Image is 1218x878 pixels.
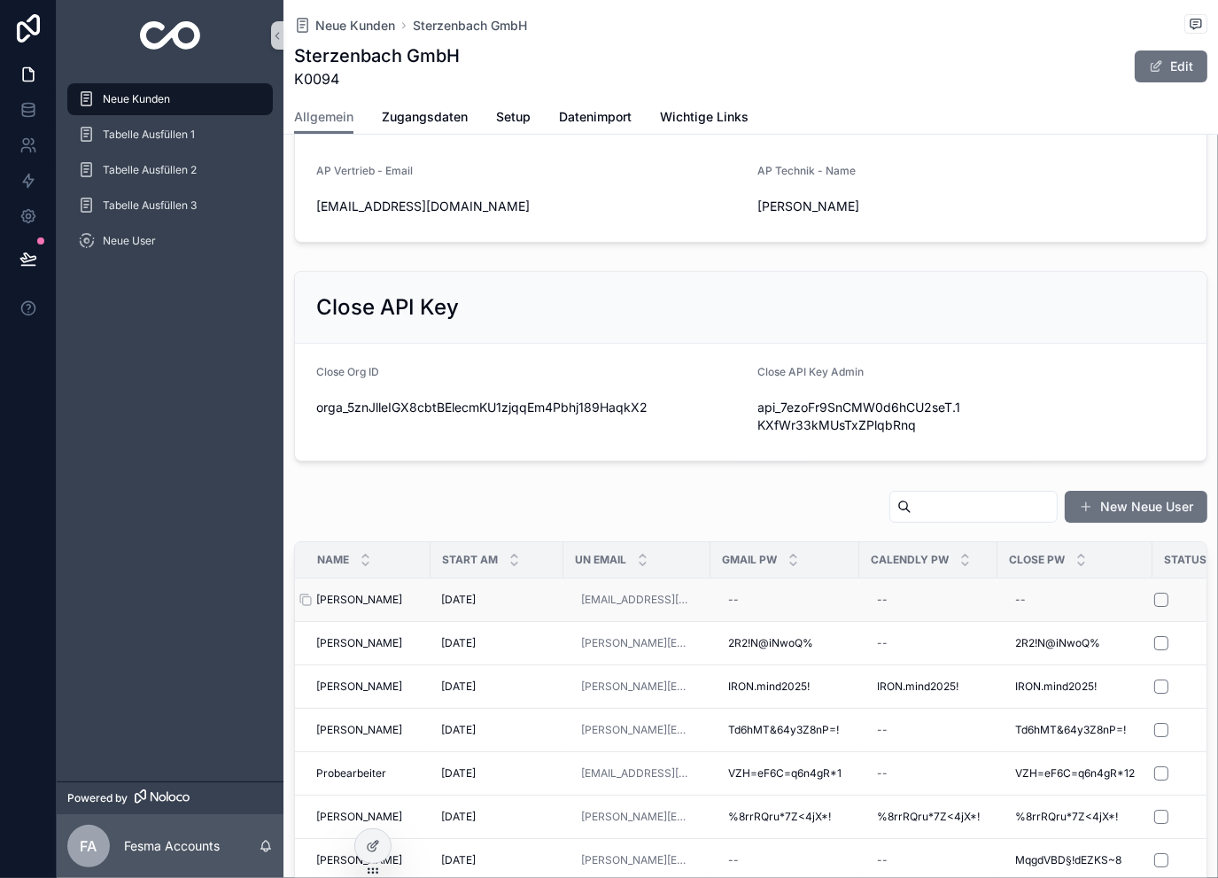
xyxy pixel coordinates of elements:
span: Wichtige Links [660,108,749,126]
a: Sterzenbach GmbH [413,17,527,35]
span: [DATE] [441,636,476,650]
span: [PERSON_NAME] [316,810,402,824]
a: -- [870,846,987,874]
a: [EMAIL_ADDRESS][DOMAIN_NAME] [581,593,693,607]
span: Allgemein [294,108,353,126]
a: %8rrRQru*7Z<4jX*! [1008,803,1142,831]
a: Setup [496,101,531,136]
a: 2R2!N@iNwoQ% [721,629,849,657]
span: IRON.mind2025! [1015,680,1097,694]
a: [EMAIL_ADDRESS][DOMAIN_NAME] [574,586,700,614]
span: Powered by [67,791,128,805]
span: Datenimport [559,108,632,126]
a: -- [1008,586,1142,614]
span: MqgdVBD§!dEZKS~8 [1015,853,1121,867]
span: FA [81,835,97,857]
a: Tabelle Ausfüllen 1 [67,119,273,151]
div: scrollable content [57,71,283,280]
a: [PERSON_NAME][EMAIL_ADDRESS][DOMAIN_NAME] [574,629,700,657]
a: Tabelle Ausfüllen 3 [67,190,273,221]
a: Neue User [67,225,273,257]
span: AP Technik - Name [758,164,857,177]
a: Allgemein [294,101,353,135]
span: Td6hMT&64y3Z8nP=! [1015,723,1126,737]
a: -- [721,586,849,614]
span: Close Pw [1009,553,1065,567]
a: [PERSON_NAME][EMAIL_ADDRESS][DOMAIN_NAME] [574,716,700,744]
a: [PERSON_NAME][EMAIL_ADDRESS][DOMAIN_NAME] [574,803,700,831]
a: [PERSON_NAME][EMAIL_ADDRESS][DOMAIN_NAME] [574,846,700,874]
span: VZH=eF6C=q6n4gR*12 [1015,766,1135,781]
a: [PERSON_NAME][EMAIL_ADDRESS][DOMAIN_NAME] [581,636,693,650]
span: [EMAIL_ADDRESS][DOMAIN_NAME] [316,198,744,215]
button: Edit [1135,51,1207,82]
span: %8rrRQru*7Z<4jX*! [1015,810,1118,824]
span: %8rrRQru*7Z<4jX*! [877,810,980,824]
span: Neue Kunden [103,92,170,106]
span: Name [317,553,349,567]
span: Tabelle Ausfüllen 1 [103,128,195,142]
span: Tabelle Ausfüllen 2 [103,163,197,177]
a: [DATE] [441,593,553,607]
span: Zugangsdaten [382,108,468,126]
a: [PERSON_NAME][EMAIL_ADDRESS][DOMAIN_NAME] [581,810,693,824]
span: Tabelle Ausfüllen 3 [103,198,197,213]
p: Fesma Accounts [124,837,220,855]
a: IRON.mind2025! [1008,672,1142,701]
div: -- [877,853,888,867]
span: UN Email [575,553,626,567]
a: [DATE] [441,636,553,650]
span: Setup [496,108,531,126]
a: [DATE] [441,810,553,824]
div: -- [877,766,888,781]
a: Tabelle Ausfüllen 2 [67,154,273,186]
a: [DATE] [441,853,553,867]
a: [PERSON_NAME] [316,636,420,650]
a: [PERSON_NAME][EMAIL_ADDRESS][DOMAIN_NAME] [581,723,693,737]
span: Start am [442,553,498,567]
button: New Neue User [1065,491,1207,523]
span: Neue User [103,234,156,248]
a: -- [870,716,987,744]
a: [PERSON_NAME] [316,593,420,607]
a: Neue Kunden [67,83,273,115]
span: Probearbeiter [316,766,386,781]
a: Td6hMT&64y3Z8nP=! [1008,716,1142,744]
span: [PERSON_NAME] [316,593,402,607]
a: [PERSON_NAME] [316,680,420,694]
span: IRON.mind2025! [877,680,958,694]
a: -- [870,759,987,788]
a: VZH=eF6C=q6n4gR*1 [721,759,849,788]
span: [DATE] [441,723,476,737]
a: [PERSON_NAME] [316,723,420,737]
span: [DATE] [441,766,476,781]
a: [DATE] [441,766,553,781]
span: [PERSON_NAME] [758,198,965,215]
span: %8rrRQru*7Z<4jX*! [728,810,831,824]
div: -- [728,593,739,607]
span: api_7ezoFr9SnCMW0d6hCU2seT.1KXfWr33kMUsTxZPlqbRnq [758,399,965,434]
div: -- [877,723,888,737]
a: [EMAIL_ADDRESS][DOMAIN_NAME] [574,759,700,788]
span: [PERSON_NAME] [316,853,402,867]
a: -- [870,629,987,657]
a: -- [721,846,849,874]
a: Datenimport [559,101,632,136]
a: IRON.mind2025! [870,672,987,701]
a: %8rrRQru*7Z<4jX*! [721,803,849,831]
a: [PERSON_NAME][EMAIL_ADDRESS][DOMAIN_NAME] [574,672,700,701]
a: VZH=eF6C=q6n4gR*12 [1008,759,1142,788]
a: %8rrRQru*7Z<4jX*! [870,803,987,831]
div: -- [1015,593,1026,607]
h1: Sterzenbach GmbH [294,43,460,68]
div: -- [728,853,739,867]
span: Calendly Pw [871,553,949,567]
span: [PERSON_NAME] [316,723,402,737]
a: -- [870,586,987,614]
a: Probearbeiter [316,766,420,781]
span: Neue Kunden [315,17,395,35]
span: Gmail Pw [722,553,777,567]
div: -- [877,593,888,607]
